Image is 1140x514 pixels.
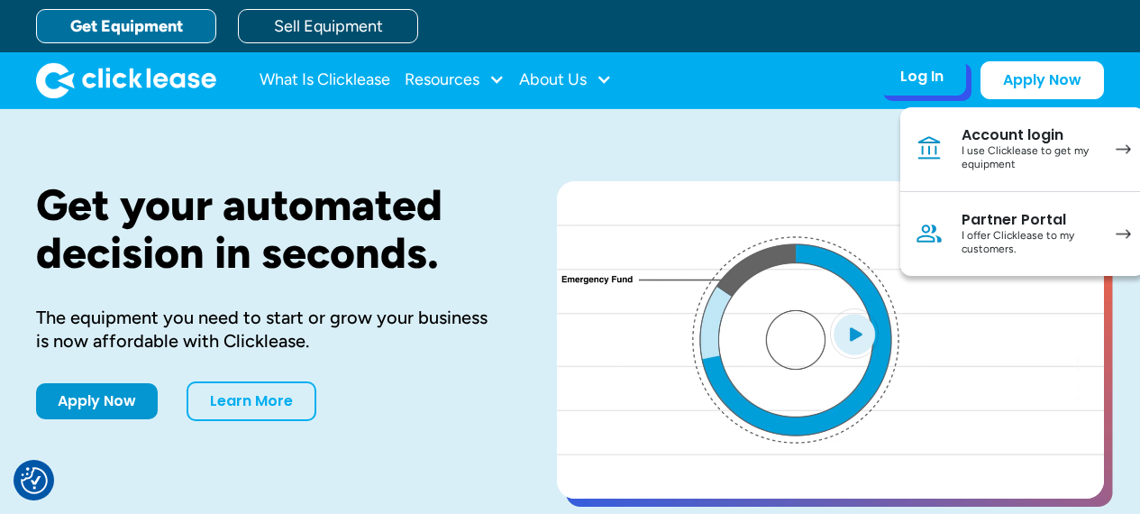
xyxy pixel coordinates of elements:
[519,62,612,98] div: About Us
[1116,144,1131,154] img: arrow
[980,61,1104,99] a: Apply Now
[1116,229,1131,239] img: arrow
[36,62,216,98] a: home
[900,68,944,86] div: Log In
[962,126,1098,144] div: Account login
[557,181,1104,499] a: open lightbox
[962,144,1098,172] div: I use Clicklease to get my equipment
[962,211,1098,229] div: Partner Portal
[36,306,499,353] div: The equipment you need to start or grow your business is now affordable with Clicklease.
[36,62,216,98] img: Clicklease logo
[187,381,316,421] a: Learn More
[21,467,48,494] button: Consent Preferences
[962,229,1098,257] div: I offer Clicklease to my customers.
[915,134,944,163] img: Bank icon
[36,181,499,277] h1: Get your automated decision in seconds.
[260,62,390,98] a: What Is Clicklease
[915,219,944,248] img: Person icon
[830,308,879,359] img: Blue play button logo on a light blue circular background
[36,9,216,43] a: Get Equipment
[36,383,158,419] a: Apply Now
[238,9,418,43] a: Sell Equipment
[21,467,48,494] img: Revisit consent button
[405,62,505,98] div: Resources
